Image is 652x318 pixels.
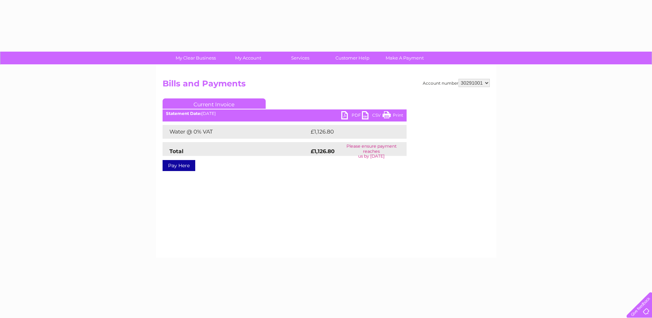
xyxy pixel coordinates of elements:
[341,111,362,121] a: PDF
[166,111,201,116] b: Statement Date:
[309,125,395,139] td: £1,126.80
[169,148,184,155] strong: Total
[163,79,490,92] h2: Bills and Payments
[324,52,381,64] a: Customer Help
[376,52,433,64] a: Make A Payment
[163,125,309,139] td: Water @ 0% VAT
[362,111,383,121] a: CSV
[311,148,335,155] strong: £1,126.80
[163,160,195,171] a: Pay Here
[163,111,407,116] div: [DATE]
[167,52,224,64] a: My Clear Business
[272,52,329,64] a: Services
[336,142,407,160] td: Please ensure payment reaches us by [DATE]
[220,52,276,64] a: My Account
[383,111,403,121] a: Print
[163,98,266,109] a: Current Invoice
[423,79,490,87] div: Account number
